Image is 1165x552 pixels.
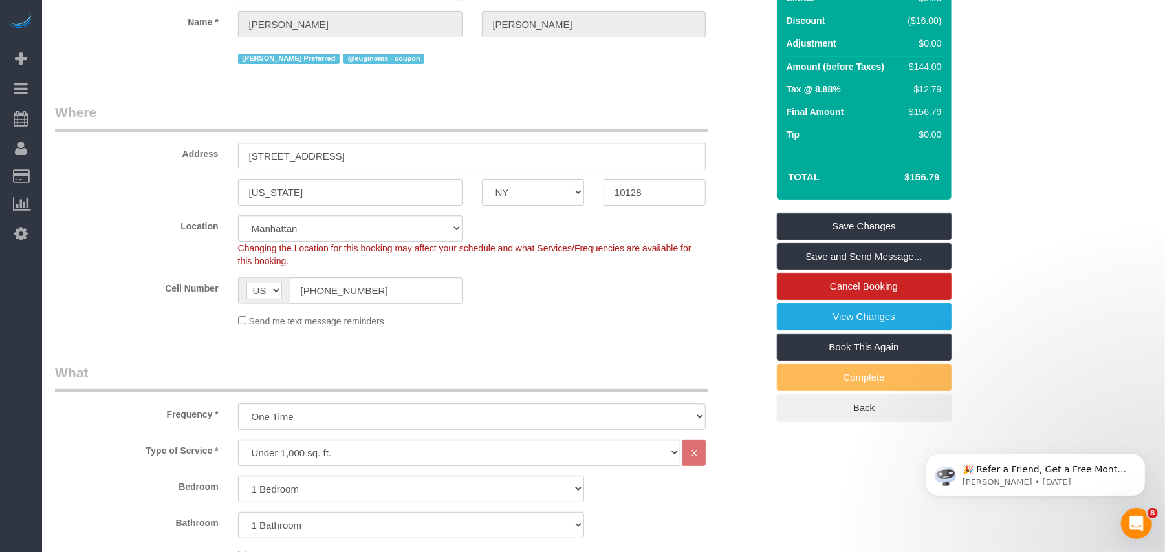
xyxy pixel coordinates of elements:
h4: $156.79 [866,172,939,183]
label: Location [45,215,228,233]
div: $12.79 [903,83,942,96]
input: Last Name [482,11,706,37]
a: Cancel Booking [777,273,952,300]
label: Final Amount [787,105,844,118]
div: $0.00 [903,37,942,50]
span: @euginoms - coupon [343,54,424,64]
img: Automaid Logo [8,13,34,31]
a: Save Changes [777,213,952,240]
input: City [238,179,463,206]
a: View Changes [777,303,952,330]
iframe: Intercom live chat [1121,508,1152,539]
div: $156.79 [903,105,942,118]
a: Save and Send Message... [777,243,952,270]
label: Frequency * [45,403,228,421]
input: Cell Number [290,277,463,304]
label: Name * [45,11,228,28]
label: Bathroom [45,512,228,529]
strong: Total [789,171,820,182]
div: $144.00 [903,60,942,73]
div: ($16.00) [903,14,942,27]
label: Bedroom [45,476,228,493]
label: Adjustment [787,37,836,50]
span: Changing the Location for this booking may affect your schedule and what Services/Frequencies are... [238,243,691,266]
iframe: Intercom notifications message [906,427,1165,517]
legend: What [55,363,708,392]
label: Address [45,143,228,160]
input: First Name [238,11,463,37]
span: 8 [1148,508,1158,518]
label: Discount [787,14,825,27]
label: Tax @ 8.88% [787,83,841,96]
label: Type of Service * [45,440,228,457]
a: Back [777,394,952,421]
span: Send me text message reminders [249,316,384,326]
span: [PERSON_NAME] Preferred [238,54,340,64]
label: Amount (before Taxes) [787,60,884,73]
input: Zip Code [604,179,706,206]
legend: Where [55,103,708,132]
label: Cell Number [45,277,228,295]
a: Book This Again [777,334,952,361]
label: Tip [787,128,800,141]
div: $0.00 [903,128,942,141]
